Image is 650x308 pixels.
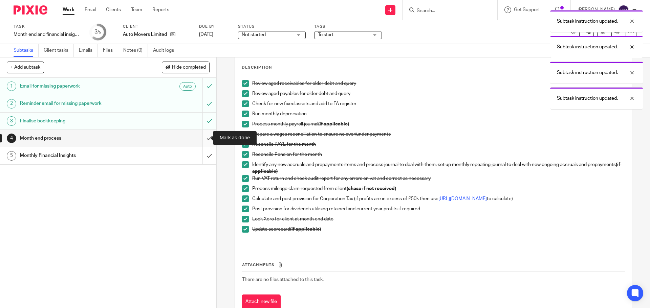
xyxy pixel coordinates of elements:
h1: Month end process [20,133,137,143]
p: Auto Movers Limited [123,31,167,38]
a: Subtasks [14,44,39,57]
p: Subtask instruction updated. [557,18,618,25]
a: Reports [152,6,169,13]
img: svg%3E [618,5,629,16]
h1: Email for missing paperwork [20,81,137,91]
div: 5 [7,151,16,161]
a: Client tasks [44,44,74,57]
label: Due by [199,24,230,29]
label: Tags [314,24,382,29]
p: Prepare a wages reconciliation to ensure no over/under payments [252,131,624,138]
p: Identify any new accruals and prepayments items and process journal to deal with them, set up mon... [252,161,624,175]
span: [DATE] [199,32,213,37]
p: Process mileage claim requested from client [252,185,624,192]
button: Hide completed [162,62,210,73]
p: Process monthly payroll journal [252,121,624,127]
div: Auto [179,82,196,91]
p: Subtask instruction updated. [557,44,618,50]
div: Month end and financial insights [14,31,81,38]
strong: (if applicable) [318,122,349,126]
strong: (chase if not received) [347,186,396,191]
small: /5 [97,30,101,34]
a: [URL][DOMAIN_NAME] [438,196,487,201]
div: 3 [7,116,16,126]
h1: Finalise bookkeeping [20,116,137,126]
h1: Reminder email for missing paperwork [20,98,137,109]
label: Task [14,24,81,29]
p: Lock Xero for client at month end date [252,216,624,222]
strong: (if applicable) [290,227,321,232]
p: Subtask instruction updated. [557,69,618,76]
div: 3 [94,28,101,36]
label: Client [123,24,191,29]
div: 1 [7,81,16,91]
a: Email [85,6,96,13]
label: Status [238,24,306,29]
p: Post provision for dividends utilising retained and current year profits if required [252,206,624,212]
p: Run VAT return and check audit report for any errors on vat and correct as necessary [252,175,624,182]
p: Review aged payables for older debt and query [252,90,624,97]
a: Work [63,6,74,13]
span: Not started [242,32,266,37]
p: Run monthly depreciation [252,111,624,117]
a: Files [103,44,118,57]
a: Audit logs [153,44,179,57]
span: There are no files attached to this task. [242,277,324,282]
h1: Monthly Financial Insights [20,150,137,161]
p: Subtask instruction updated. [557,95,618,102]
p: Description [242,65,272,70]
span: Attachments [242,263,275,267]
p: Reconcile PAYE for the month [252,141,624,148]
p: Check for new fixed assets and add to FA register [252,100,624,107]
p: Update scorecard [252,226,624,233]
div: 2 [7,99,16,109]
button: + Add subtask [7,62,44,73]
span: Hide completed [172,65,206,70]
p: Calculate and post provision for Corporation Tax (if profits are in excess of £50k then use to ca... [252,195,624,202]
a: Team [131,6,142,13]
div: 4 [7,134,16,143]
a: Emails [79,44,98,57]
span: To start [318,32,333,37]
img: Pixie [14,5,47,15]
a: Notes (0) [123,44,148,57]
p: Review aged receivables for older debt and query [252,80,624,87]
p: Reconcile Pension for the month [252,151,624,158]
a: Clients [106,6,121,13]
